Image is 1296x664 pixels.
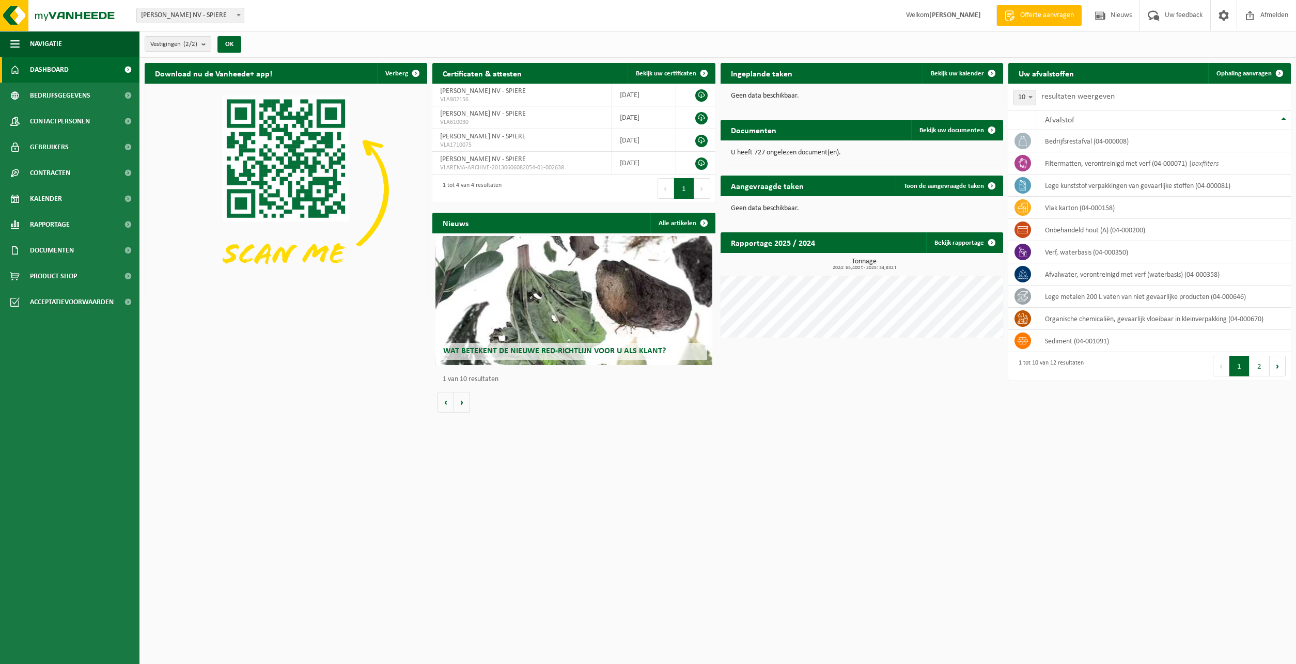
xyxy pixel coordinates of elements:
h2: Certificaten & attesten [432,63,532,83]
h2: Rapportage 2025 / 2024 [721,232,825,252]
a: Alle artikelen [650,213,714,233]
h2: Ingeplande taken [721,63,803,83]
span: [PERSON_NAME] NV - SPIERE [440,133,526,140]
span: Bekijk uw documenten [919,127,984,134]
td: onbehandeld hout (A) (04-000200) [1037,219,1291,241]
span: VINCENT SHEPPARD NV - SPIERE [137,8,244,23]
td: afvalwater, verontreinigd met verf (waterbasis) (04-000358) [1037,263,1291,286]
span: Gebruikers [30,134,69,160]
h3: Tonnage [726,258,1003,271]
h2: Aangevraagde taken [721,176,814,196]
span: Kalender [30,186,62,212]
i: boxfilters [1192,160,1219,168]
td: [DATE] [612,152,676,175]
span: Bekijk uw kalender [931,70,984,77]
p: U heeft 727 ongelezen document(en). [731,149,993,156]
button: Vestigingen(2/2) [145,36,211,52]
span: VLA902156 [440,96,604,104]
span: [PERSON_NAME] NV - SPIERE [440,155,526,163]
button: Volgende [454,392,470,413]
span: [PERSON_NAME] NV - SPIERE [440,87,526,95]
span: Product Shop [30,263,77,289]
span: Vestigingen [150,37,197,52]
h2: Download nu de Vanheede+ app! [145,63,283,83]
td: [DATE] [612,106,676,129]
span: Toon de aangevraagde taken [904,183,984,189]
button: Previous [658,178,674,199]
td: lege metalen 200 L vaten van niet gevaarlijke producten (04-000646) [1037,286,1291,308]
label: resultaten weergeven [1041,92,1115,101]
span: Verberg [385,70,408,77]
p: 1 van 10 resultaten [443,376,710,383]
button: Verberg [377,63,426,84]
a: Ophaling aanvragen [1208,63,1290,84]
td: verf, waterbasis (04-000350) [1037,241,1291,263]
button: Vorige [438,392,454,413]
span: [PERSON_NAME] NV - SPIERE [440,110,526,118]
button: OK [217,36,241,53]
strong: [PERSON_NAME] [929,11,981,19]
span: Bekijk uw certificaten [636,70,696,77]
span: Afvalstof [1045,116,1074,124]
span: Rapportage [30,212,70,238]
img: Download de VHEPlus App [145,84,427,295]
button: 2 [1250,356,1270,376]
td: [DATE] [612,129,676,152]
h2: Uw afvalstoffen [1008,63,1084,83]
span: Offerte aanvragen [1018,10,1076,21]
div: 1 tot 4 van 4 resultaten [438,177,502,200]
span: Bedrijfsgegevens [30,83,90,108]
span: Wat betekent de nieuwe RED-richtlijn voor u als klant? [443,347,666,355]
count: (2/2) [183,41,197,48]
span: Contactpersonen [30,108,90,134]
button: 1 [1229,356,1250,376]
a: Bekijk rapportage [926,232,1002,253]
span: Ophaling aanvragen [1216,70,1272,77]
a: Bekijk uw documenten [911,120,1002,140]
p: Geen data beschikbaar. [731,205,993,212]
a: Bekijk uw kalender [923,63,1002,84]
span: Contracten [30,160,70,186]
a: Toon de aangevraagde taken [896,176,1002,196]
span: VLAREMA-ARCHIVE-20130606082054-01-002638 [440,164,604,172]
span: VLA610030 [440,118,604,127]
td: vlak karton (04-000158) [1037,197,1291,219]
a: Wat betekent de nieuwe RED-richtlijn voor u als klant? [435,236,712,365]
td: [DATE] [612,84,676,106]
span: VLA1710075 [440,141,604,149]
span: Acceptatievoorwaarden [30,289,114,315]
button: Previous [1213,356,1229,376]
div: 1 tot 10 van 12 resultaten [1013,355,1084,377]
h2: Documenten [721,120,787,140]
p: Geen data beschikbaar. [731,92,993,100]
span: Documenten [30,238,74,263]
span: Dashboard [30,57,69,83]
td: lege kunststof verpakkingen van gevaarlijke stoffen (04-000081) [1037,175,1291,197]
button: Next [1270,356,1286,376]
a: Bekijk uw certificaten [628,63,714,84]
td: organische chemicaliën, gevaarlijk vloeibaar in kleinverpakking (04-000670) [1037,308,1291,330]
span: 10 [1014,90,1036,105]
button: 1 [674,178,694,199]
span: 2024: 65,400 t - 2025: 34,832 t [726,265,1003,271]
td: bedrijfsrestafval (04-000008) [1037,130,1291,152]
span: Navigatie [30,31,62,57]
td: filtermatten, verontreinigd met verf (04-000071) | [1037,152,1291,175]
span: 10 [1013,90,1036,105]
h2: Nieuws [432,213,479,233]
a: Offerte aanvragen [996,5,1082,26]
td: sediment (04-001091) [1037,330,1291,352]
button: Next [694,178,710,199]
span: VINCENT SHEPPARD NV - SPIERE [136,8,244,23]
